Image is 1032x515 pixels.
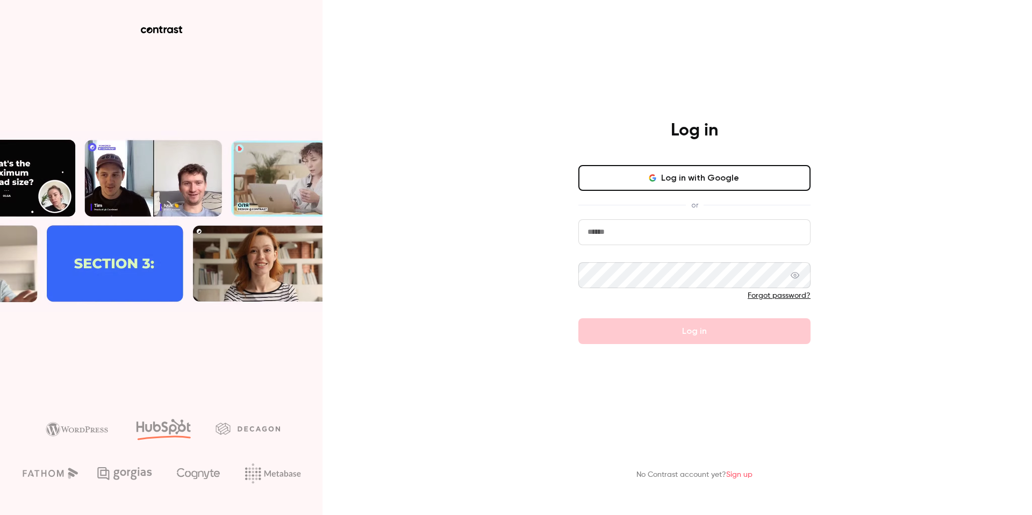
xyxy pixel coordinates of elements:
[216,423,280,434] img: decagon
[671,120,718,141] h4: Log in
[578,165,811,191] button: Log in with Google
[636,469,752,481] p: No Contrast account yet?
[726,471,752,478] a: Sign up
[686,199,704,211] span: or
[748,292,811,299] a: Forgot password?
